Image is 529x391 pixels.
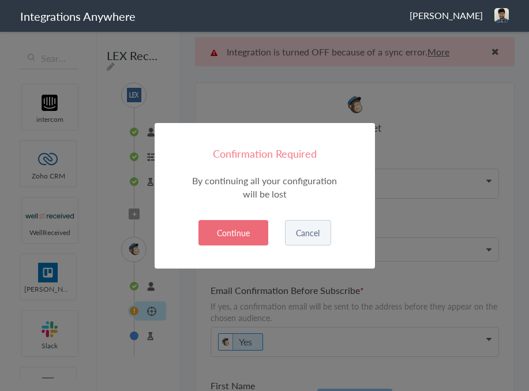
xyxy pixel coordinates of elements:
[186,174,343,200] p: By continuing all your configuration will be lost
[494,8,509,23] img: blob
[410,9,483,22] span: [PERSON_NAME]
[285,220,331,245] button: Cancel
[198,220,268,245] button: Continue
[186,146,343,161] h4: Confirmation Required
[20,8,136,24] h1: Integrations Anywhere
